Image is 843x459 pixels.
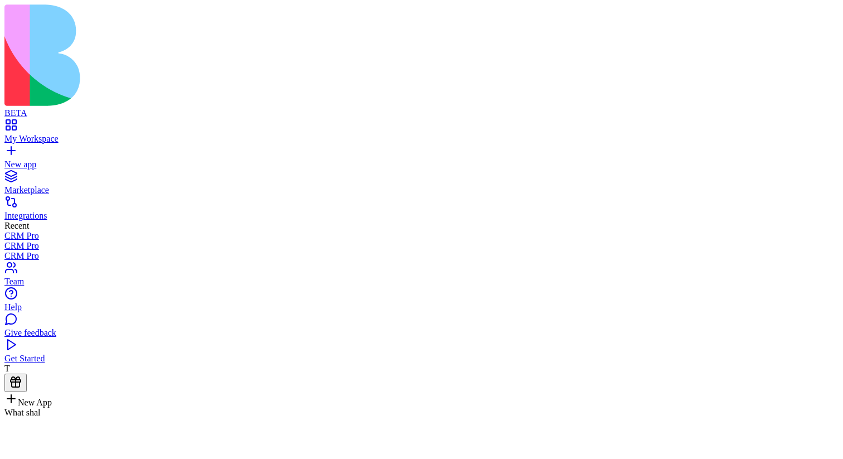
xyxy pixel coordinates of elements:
div: Integrations [4,211,839,221]
div: Marketplace [4,185,839,195]
div: Get Started [4,354,839,364]
a: CRM Pro [4,231,839,241]
a: CRM Pro [4,241,839,251]
span: T [4,364,10,373]
a: Team [4,267,839,287]
a: Give feedback [4,318,839,338]
a: My Workspace [4,124,839,144]
div: Team [4,277,839,287]
img: logo [4,4,453,106]
a: CRM Pro [4,251,839,261]
a: Integrations [4,201,839,221]
a: Get Started [4,344,839,364]
span: Recent [4,221,29,230]
a: Marketplace [4,175,839,195]
div: New app [4,160,839,170]
div: BETA [4,108,839,118]
div: My Workspace [4,134,839,144]
span: New App [18,398,52,407]
a: BETA [4,98,839,118]
a: New app [4,149,839,170]
a: Help [4,292,839,312]
div: Help [4,302,839,312]
div: Give feedback [4,328,839,338]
